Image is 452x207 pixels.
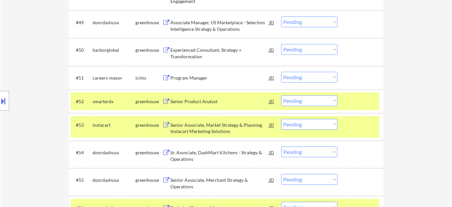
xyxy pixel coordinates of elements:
[269,119,275,131] div: JD
[135,47,162,53] div: greenhouse
[135,177,162,183] div: greenhouse
[269,95,275,107] div: JD
[135,75,162,81] div: icims
[135,149,162,156] div: greenhouse
[135,19,162,26] div: greenhouse
[269,44,275,56] div: JD
[170,75,269,81] div: Program Manager
[93,19,135,26] div: doordashusa
[269,146,275,158] div: JD
[170,98,269,105] div: Senior Product Analyst
[269,16,275,28] div: JD
[135,98,162,105] div: greenhouse
[170,47,269,60] div: Experienced Consultant, Strategy + Transformation
[170,19,269,32] div: Associate Manager, US Marketplace - Selection Intelligence Strategy & Operations
[269,72,275,84] div: JD
[76,177,87,183] div: #55
[170,122,269,135] div: Senior Associate, Market Strategy & Planning, Instacart Marketing Solutions
[76,19,87,26] div: #49
[170,177,269,190] div: Senior Associate, Merchant Strategy & Operations
[170,149,269,162] div: Sr. Associate, DashMart Kitchens - Strategy & Operations
[93,177,135,183] div: doordashusa
[269,174,275,186] div: JD
[135,122,162,128] div: greenhouse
